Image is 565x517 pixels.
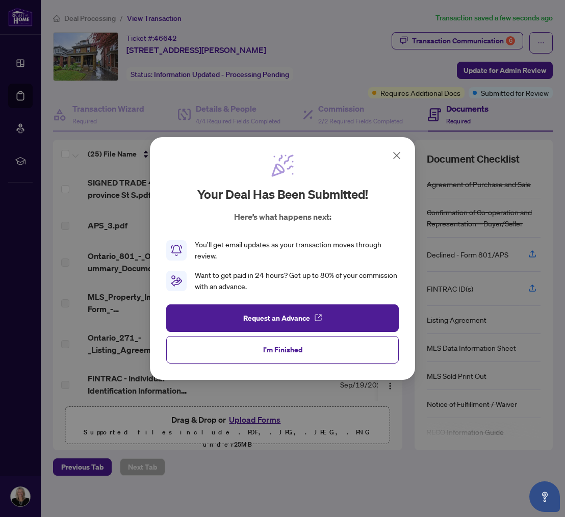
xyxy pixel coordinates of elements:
div: Want to get paid in 24 hours? Get up to 80% of your commission with an advance. [195,270,399,292]
button: Open asap [529,481,560,512]
p: Here’s what happens next: [234,211,331,223]
button: I'm Finished [166,336,399,364]
span: Request an Advance [243,310,310,326]
span: I'm Finished [263,342,302,358]
h2: Your deal has been submitted! [197,186,368,202]
div: You’ll get email updates as your transaction moves through review. [195,239,399,262]
button: Request an Advance [166,304,399,332]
